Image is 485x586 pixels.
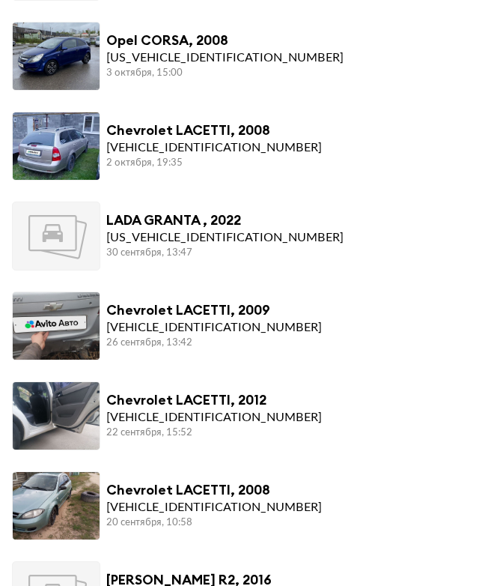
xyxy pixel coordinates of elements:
div: 30 сентября, 13:47 [106,247,344,260]
div: Chevrolet LACETTI, 2009 [106,302,322,318]
a: Opel CORSA, 2008[US_VEHICLE_IDENTIFICATION_NUMBER]3 октября, 15:00 [12,22,344,91]
div: 20 сентября, 10:58 [106,516,322,530]
div: 3 октября, 15:00 [106,67,344,80]
div: 22 сентября, 15:52 [106,426,322,440]
div: [VEHICLE_IDENTIFICATION_NUMBER] [106,498,322,516]
div: 26 сентября, 13:42 [106,336,322,350]
a: Chevrolet LACETTI, 2012[VEHICLE_IDENTIFICATION_NUMBER]22 сентября, 15:52 [12,381,322,450]
div: [VEHICLE_IDENTIFICATION_NUMBER] [106,139,322,157]
div: Chevrolet LACETTI, 2008 [106,122,322,139]
div: [US_VEHICLE_IDENTIFICATION_NUMBER] [106,49,344,67]
a: Chevrolet LACETTI, 2008[VEHICLE_IDENTIFICATION_NUMBER]2 октября, 19:35 [12,112,322,181]
div: Chevrolet LACETTI, 2012 [106,392,322,408]
div: [VEHICLE_IDENTIFICATION_NUMBER] [106,318,322,336]
a: LADA GRANTA , 2022[US_VEHICLE_IDENTIFICATION_NUMBER]30 сентября, 13:47 [12,202,344,271]
div: Opel CORSA, 2008 [106,32,344,49]
div: LADA GRANTA , 2022 [106,212,344,229]
a: Chevrolet LACETTI, 2009[VEHICLE_IDENTIFICATION_NUMBER]26 сентября, 13:42 [12,292,322,360]
div: Chevrolet LACETTI, 2008 [106,482,322,498]
div: [VEHICLE_IDENTIFICATION_NUMBER] [106,408,322,426]
a: Chevrolet LACETTI, 2008[VEHICLE_IDENTIFICATION_NUMBER]20 сентября, 10:58 [12,471,322,540]
div: 2 октября, 19:35 [106,157,322,170]
div: [US_VEHICLE_IDENTIFICATION_NUMBER] [106,229,344,247]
